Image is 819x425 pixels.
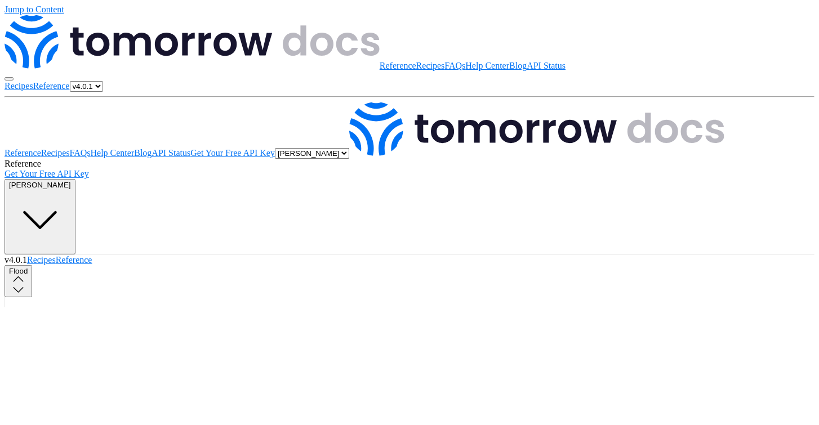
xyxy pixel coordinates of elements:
a: FAQs [70,148,91,158]
a: Get Your Free API Key [190,148,275,158]
a: Reference [33,81,70,91]
img: Tomorrow.io Weather API Docs [349,102,724,156]
span: v4.0.1 [5,255,27,265]
div: Reference [5,159,814,169]
a: Jump to Content [5,5,64,14]
a: API Status [527,61,566,70]
button: [PERSON_NAME] [5,179,75,254]
a: Reference [5,148,41,158]
a: API Status [152,148,190,158]
span: Flood [9,267,28,275]
a: Reference [56,255,92,265]
a: FAQs [445,61,466,70]
a: Recipes [41,148,70,158]
button: Toggle navigation menu [5,77,14,80]
a: Blog [134,148,152,158]
a: Reference [380,61,416,70]
a: Get Your Free API Key [5,169,89,178]
a: Recipes [5,81,33,91]
a: Recipes [27,255,56,265]
span: [PERSON_NAME] [9,181,71,189]
a: Help Center [466,61,510,70]
a: Blog [509,61,527,70]
nav: Primary navigation [5,255,814,265]
a: Help Center [91,148,135,158]
a: Recipes [416,61,445,70]
img: Tomorrow.io Weather API Docs [5,15,380,69]
button: Flood [5,265,32,297]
